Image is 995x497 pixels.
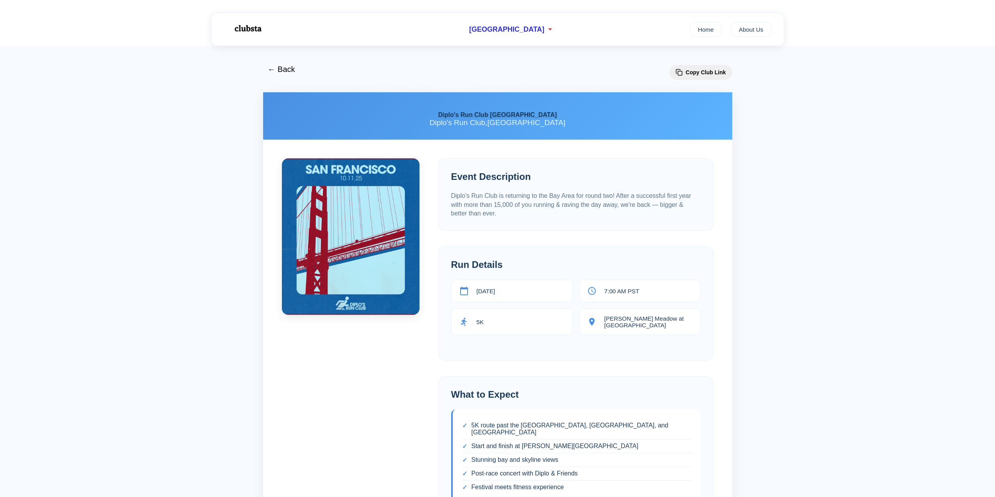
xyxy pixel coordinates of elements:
[282,158,420,315] img: Diplo's Run Club San Francisco
[469,25,544,34] span: [GEOGRAPHIC_DATA]
[451,259,701,270] h2: Run Details
[604,315,692,328] span: [PERSON_NAME] Meadow at [GEOGRAPHIC_DATA]
[263,60,300,79] button: ← Back
[462,419,691,440] li: 5K route past the [GEOGRAPHIC_DATA], [GEOGRAPHIC_DATA], and [GEOGRAPHIC_DATA]
[690,22,722,37] a: Home
[451,171,701,182] h2: Event Description
[276,118,720,127] p: Diplo's Run Club , [GEOGRAPHIC_DATA]
[477,288,495,294] span: [DATE]
[462,481,691,494] li: Festival meets fitness experience
[451,389,701,400] h2: What to Expect
[276,111,720,118] h1: Diplo's Run Club [GEOGRAPHIC_DATA]
[451,192,701,218] p: Diplo's Run Club is returning to the Bay Area for round two! After a successful first year with m...
[686,69,726,75] span: Copy Club Link
[224,19,271,38] img: Logo
[462,467,691,481] li: Post-race concert with Diplo & Friends
[477,319,484,325] span: 5K
[462,453,691,467] li: Stunning bay and skyline views
[731,22,771,37] a: About Us
[462,440,691,453] li: Start and finish at [PERSON_NAME][GEOGRAPHIC_DATA]
[604,288,639,294] span: 7:00 AM PST
[669,65,732,80] button: Copy Club Link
